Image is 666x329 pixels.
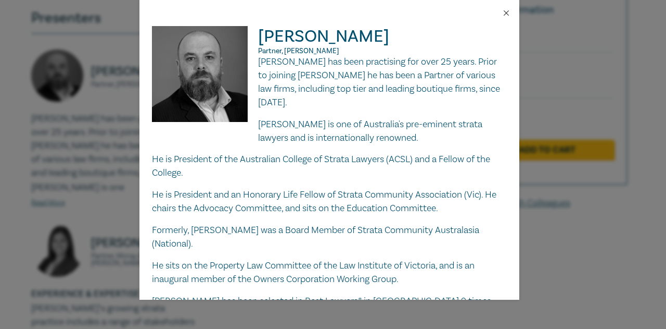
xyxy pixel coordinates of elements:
[152,118,507,145] p: [PERSON_NAME] is one of Australia's pre-eminent strata lawyers and is internationally renowned.
[502,8,511,18] button: Close
[152,26,507,55] h2: [PERSON_NAME]
[152,153,507,180] p: He is President of the Australian College of Strata Lawyers (ACSL) and a Fellow of the College.
[152,295,507,308] p: [PERSON_NAME] has been selected in Best Lawyers® in [GEOGRAPHIC_DATA] 9 times.
[152,26,259,132] img: Tim Graham
[152,259,507,286] p: He sits on the Property Law Committee of the Law Institute of Victoria, and is an inaugural membe...
[152,188,507,215] p: He is President and an Honorary Life Fellow of Strata Community Association (Vic). He chairs the ...
[152,224,507,251] p: Formerly, [PERSON_NAME] was a Board Member of Strata Community Australasia (National).
[258,46,339,56] span: Partner, [PERSON_NAME]
[152,55,507,109] p: [PERSON_NAME] has been practising for over 25 years. Prior to joining [PERSON_NAME] he has been a...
